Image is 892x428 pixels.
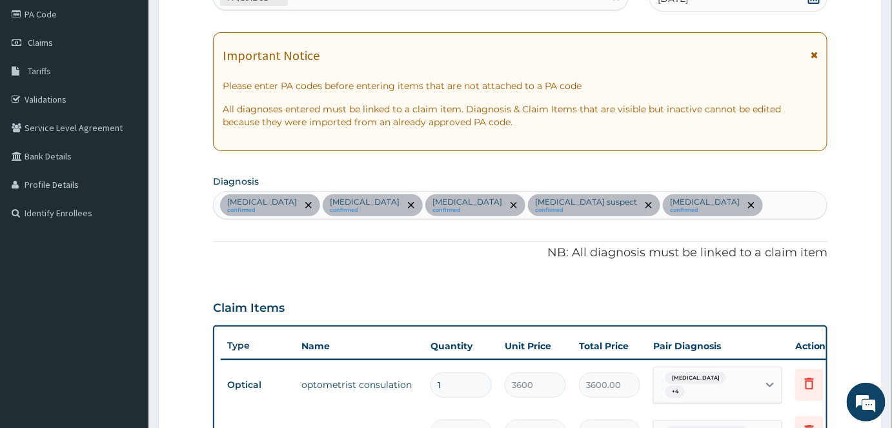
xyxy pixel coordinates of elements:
th: Unit Price [498,333,573,359]
span: remove selection option [303,199,314,211]
img: d_794563401_company_1708531726252_794563401 [24,65,52,97]
span: Claims [28,37,53,48]
p: [MEDICAL_DATA] [330,197,400,207]
p: [MEDICAL_DATA] [432,197,502,207]
h1: Important Notice [223,48,319,63]
span: remove selection option [643,199,654,211]
small: confirmed [535,207,637,214]
span: We're online! [75,130,178,261]
label: Diagnosis [213,175,259,188]
div: Minimize live chat window [212,6,243,37]
p: All diagnoses entered must be linked to a claim item. Diagnosis & Claim Items that are visible bu... [223,103,818,128]
th: Actions [789,333,853,359]
small: confirmed [432,207,502,214]
p: Please enter PA codes before entering items that are not attached to a PA code [223,79,818,92]
span: remove selection option [508,199,520,211]
small: confirmed [330,207,400,214]
th: Total Price [573,333,647,359]
p: [MEDICAL_DATA] [670,197,740,207]
span: remove selection option [745,199,757,211]
textarea: Type your message and hit 'Enter' [6,289,246,334]
th: Type [221,334,295,358]
p: NB: All diagnosis must be linked to a claim item [213,245,827,261]
span: remove selection option [405,199,417,211]
p: [MEDICAL_DATA] [227,197,297,207]
span: [MEDICAL_DATA] [665,372,726,385]
div: Chat with us now [67,72,217,89]
p: [MEDICAL_DATA] suspect [535,197,637,207]
td: Optical [221,373,295,397]
h3: Claim Items [213,301,285,316]
span: Tariffs [28,65,51,77]
small: confirmed [670,207,740,214]
th: Quantity [424,333,498,359]
th: Name [295,333,424,359]
th: Pair Diagnosis [647,333,789,359]
small: confirmed [227,207,297,214]
span: + 4 [665,385,685,398]
td: optometrist consulation [295,372,424,398]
